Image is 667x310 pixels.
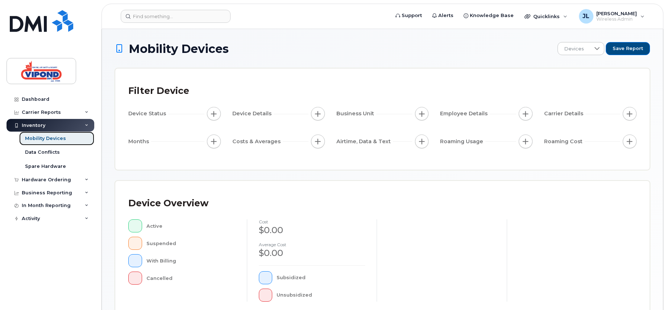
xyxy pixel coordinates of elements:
div: Device Overview [128,194,208,213]
span: Carrier Details [544,110,585,117]
div: Active [146,219,235,232]
button: Save Report [606,42,650,55]
div: Unsubsidized [277,289,365,302]
span: Business Unit [336,110,376,117]
span: Device Details [232,110,274,117]
div: With Billing [146,254,235,267]
div: $0.00 [259,247,365,259]
span: Roaming Cost [544,138,585,145]
span: Employee Details [440,110,490,117]
span: Roaming Usage [440,138,485,145]
span: Months [128,138,151,145]
div: Filter Device [128,82,189,100]
span: Save Report [613,45,643,52]
span: Device Status [128,110,168,117]
span: Airtime, Data & Text [336,138,393,145]
div: Cancelled [146,272,235,285]
div: Subsidized [277,271,365,284]
h4: cost [259,219,365,224]
span: Mobility Devices [129,42,229,55]
span: Costs & Averages [232,138,283,145]
div: Suspended [146,237,235,250]
div: $0.00 [259,224,365,236]
h4: Average cost [259,242,365,247]
span: Devices [558,42,590,55]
